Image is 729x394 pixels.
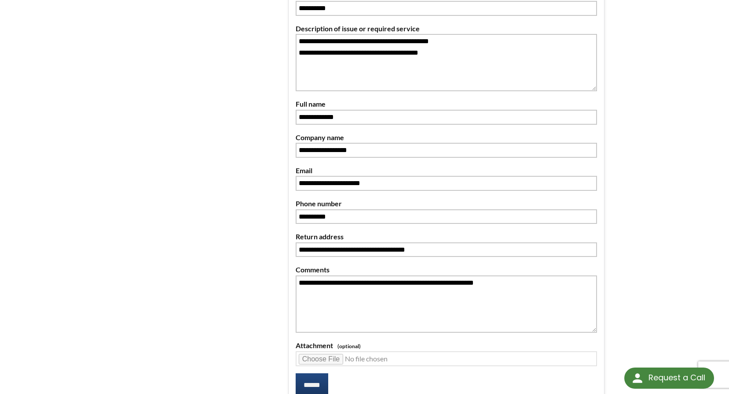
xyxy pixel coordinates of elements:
div: Request a Call [648,368,705,388]
label: Return address [296,231,597,242]
label: Comments [296,264,597,275]
label: Full name [296,98,597,110]
div: Request a Call [624,368,714,389]
label: Company name [296,132,597,143]
label: Description of issue or required service [296,23,597,34]
img: round button [630,371,645,385]
label: Attachment [296,340,597,351]
label: Phone number [296,198,597,209]
label: Email [296,165,597,176]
